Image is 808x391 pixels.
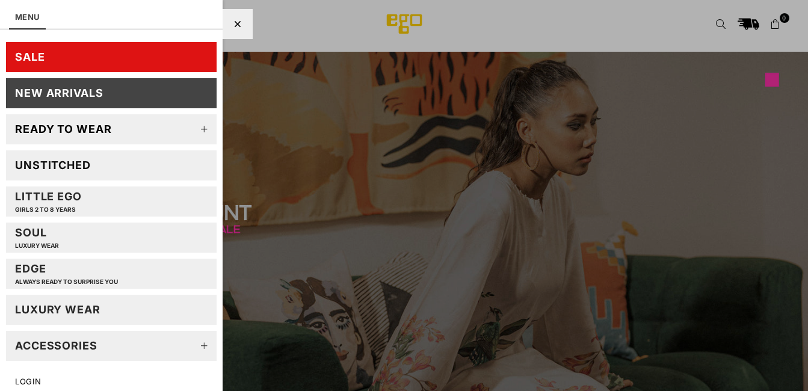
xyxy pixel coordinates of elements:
a: Unstitched [6,150,217,180]
div: Little EGO [15,189,82,213]
a: LUXURY WEAR [6,295,217,325]
div: New Arrivals [15,86,103,100]
div: LUXURY WEAR [15,303,100,316]
a: New Arrivals [6,78,217,108]
a: EDGEAlways ready to surprise you [6,259,217,289]
p: Always ready to surprise you [15,278,118,286]
div: Ready to wear [15,122,112,136]
div: Close Menu [223,9,253,39]
div: Unstitched [15,158,91,172]
p: GIRLS 2 TO 8 YEARS [15,206,82,214]
div: EDGE [15,262,118,285]
a: Ready to wear [6,114,217,144]
div: Soul [15,226,59,249]
a: Little EGOGIRLS 2 TO 8 YEARS [6,186,217,217]
a: SALE [6,42,217,72]
div: SALE [15,50,45,64]
div: Accessories [15,339,97,353]
a: MENU [15,12,40,22]
p: LUXURY WEAR [15,242,59,250]
a: Accessories [6,331,217,361]
a: SoulLUXURY WEAR [6,223,217,253]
